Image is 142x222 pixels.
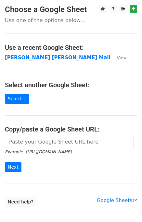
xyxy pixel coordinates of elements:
[5,81,137,89] h4: Select another Google Sheet:
[5,55,110,61] a: [PERSON_NAME] [PERSON_NAME] Mail
[5,94,29,104] a: Select...
[5,197,36,207] a: Need help?
[5,44,137,51] h4: Use a recent Google Sheet:
[5,125,137,133] h4: Copy/paste a Google Sheet URL:
[5,162,21,172] input: Next
[5,149,71,154] small: Example: [URL][DOMAIN_NAME]
[5,136,134,148] input: Paste your Google Sheet URL here
[5,17,137,24] p: Use one of the options below...
[97,198,137,203] a: Google Sheets
[110,55,127,61] a: View
[5,5,137,14] h3: Choose a Google Sheet
[117,55,127,60] small: View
